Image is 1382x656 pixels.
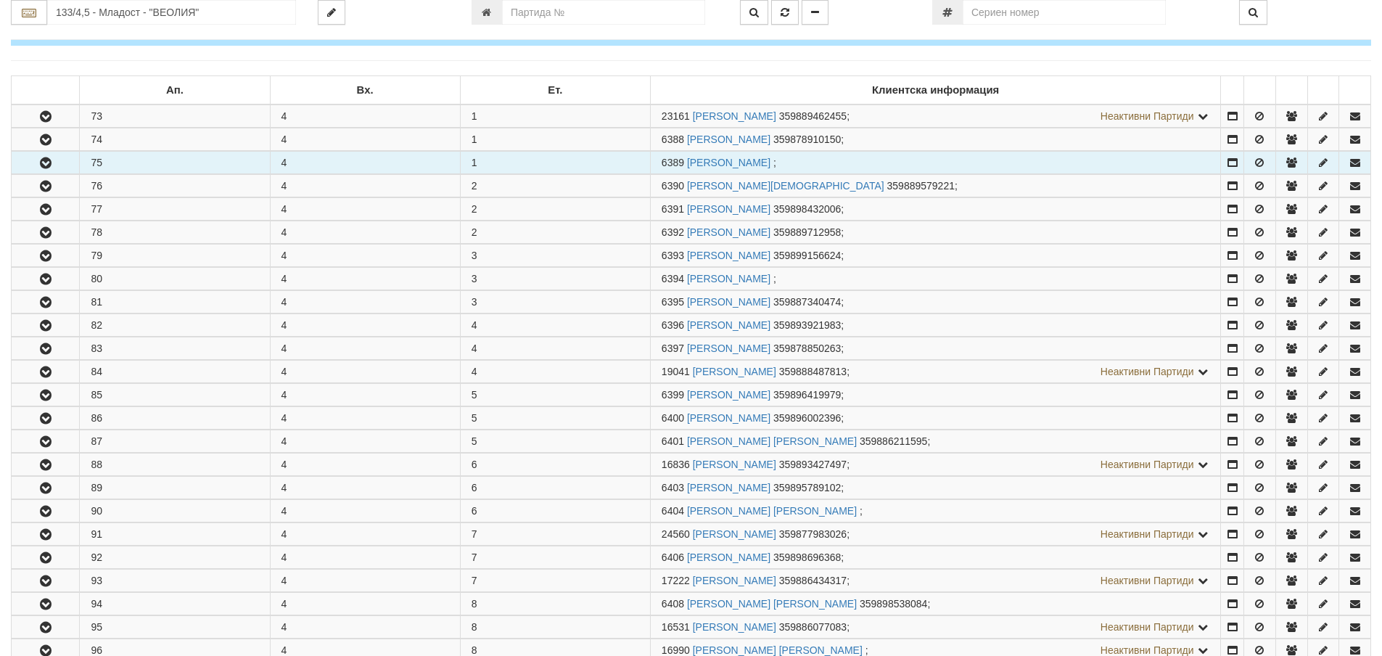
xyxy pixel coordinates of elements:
td: 73 [80,104,270,128]
td: 4 [270,454,460,476]
a: [PERSON_NAME] [693,575,776,586]
span: Партида № [662,110,690,122]
span: 7 [472,528,477,540]
td: 74 [80,128,270,151]
span: 359886434317 [779,575,847,586]
span: Неактивни Партиди [1101,621,1194,633]
td: 93 [80,570,270,592]
td: : No sort applied, sorting is disabled [1339,76,1371,105]
td: ; [650,454,1221,476]
span: 359896419979 [773,389,841,401]
span: 2 [472,203,477,215]
a: [PERSON_NAME] [687,226,770,238]
span: Партида № [662,366,690,377]
td: ; [650,314,1221,337]
span: 359898538084 [860,598,927,610]
td: ; [650,546,1221,569]
span: Неактивни Партиди [1101,528,1194,540]
span: 3 [472,296,477,308]
span: 2 [472,226,477,238]
b: Ап. [166,84,184,96]
span: Партида № [662,134,684,145]
a: [PERSON_NAME][DEMOGRAPHIC_DATA] [687,180,884,192]
span: 6 [472,459,477,470]
a: [PERSON_NAME] [687,296,770,308]
a: [PERSON_NAME] [687,412,770,424]
span: 359877983026 [779,528,847,540]
td: ; [650,500,1221,522]
td: 4 [270,361,460,383]
td: 88 [80,454,270,476]
td: 82 [80,314,270,337]
td: 75 [80,152,270,174]
td: 4 [270,128,460,151]
td: 4 [270,268,460,290]
td: 4 [270,546,460,569]
span: Партида № [662,575,690,586]
span: 359898432006 [773,203,841,215]
span: Партида № [662,505,684,517]
span: Партида № [662,412,684,424]
td: 4 [270,570,460,592]
a: [PERSON_NAME] [693,110,776,122]
span: 359899156624 [773,250,841,261]
a: [PERSON_NAME] [687,319,770,331]
a: [PERSON_NAME] [687,389,770,401]
span: Партида № [662,389,684,401]
a: [PERSON_NAME] [PERSON_NAME] [687,598,857,610]
td: ; [650,104,1221,128]
span: 359889579221 [887,180,955,192]
td: 86 [80,407,270,430]
span: Неактивни Партиди [1101,575,1194,586]
td: ; [650,570,1221,592]
td: 78 [80,221,270,244]
span: 7 [472,575,477,586]
td: 89 [80,477,270,499]
td: : No sort applied, sorting is disabled [1244,76,1276,105]
span: 359888487813 [779,366,847,377]
td: Вх.: No sort applied, sorting is disabled [270,76,460,105]
span: 4 [472,366,477,377]
span: 1 [472,157,477,168]
span: 2 [472,180,477,192]
td: 84 [80,361,270,383]
span: 359893427497 [779,459,847,470]
td: 77 [80,198,270,221]
span: 359895789102 [773,482,841,493]
td: ; [650,128,1221,151]
td: 80 [80,268,270,290]
td: Ап.: No sort applied, sorting is disabled [80,76,270,105]
span: 359896002396 [773,412,841,424]
a: [PERSON_NAME] [693,528,776,540]
td: : No sort applied, sorting is disabled [1221,76,1244,105]
a: [PERSON_NAME] [687,552,770,563]
td: 90 [80,500,270,522]
td: 87 [80,430,270,453]
span: 359887340474 [773,296,841,308]
td: 4 [270,314,460,337]
td: : No sort applied, sorting is disabled [1307,76,1339,105]
td: 4 [270,616,460,639]
td: 4 [270,104,460,128]
span: Партида № [662,180,684,192]
td: Клиентска информация: No sort applied, sorting is disabled [650,76,1221,105]
td: ; [650,407,1221,430]
span: 7 [472,552,477,563]
td: ; [650,523,1221,546]
td: ; [650,477,1221,499]
a: [PERSON_NAME] [687,343,770,354]
td: : No sort applied, sorting is disabled [1275,76,1307,105]
span: Партида № [662,250,684,261]
a: [PERSON_NAME] [PERSON_NAME] [693,644,863,656]
a: [PERSON_NAME] [687,134,770,145]
span: Партида № [662,296,684,308]
span: 359878850263 [773,343,841,354]
span: 359893921983 [773,319,841,331]
td: 83 [80,337,270,360]
span: Партида № [662,273,684,284]
td: ; [650,221,1221,244]
a: [PERSON_NAME] [687,482,770,493]
td: Ет.: No sort applied, sorting is disabled [460,76,650,105]
td: 94 [80,593,270,615]
a: [PERSON_NAME] [PERSON_NAME] [687,435,857,447]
